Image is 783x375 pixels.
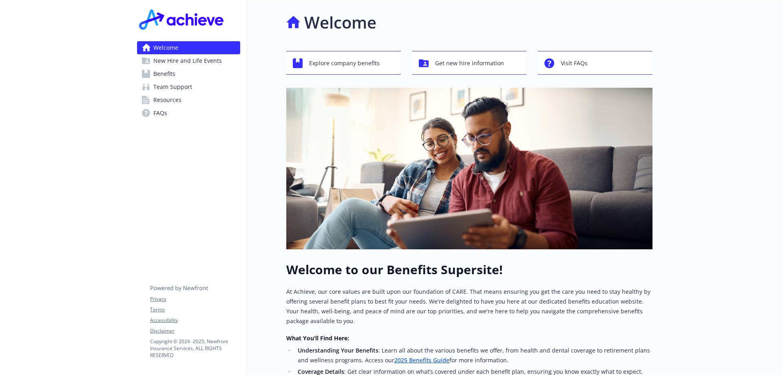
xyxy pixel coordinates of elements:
a: New Hire and Life Events [137,54,240,67]
strong: What You’ll Find Here: [286,334,349,342]
span: Team Support [153,80,192,93]
p: Copyright © 2024 - 2025 , Newfront Insurance Services, ALL RIGHTS RESERVED [150,338,240,359]
a: Benefits [137,67,240,80]
p: At Achieve, our core values are built upon our foundation of CARE. That means ensuring you get th... [286,287,652,326]
a: 2025 Benefits Guide [394,356,449,364]
button: Explore company benefits [286,51,401,75]
a: Privacy [150,295,240,303]
span: New Hire and Life Events [153,54,222,67]
a: Team Support [137,80,240,93]
a: Disclaimer [150,327,240,335]
button: Visit FAQs [538,51,652,75]
span: Welcome [153,41,178,54]
h1: Welcome to our Benefits Supersite! [286,262,652,277]
a: Resources [137,93,240,107]
span: Explore company benefits [309,55,380,71]
button: Get new hire information [412,51,527,75]
h1: Welcome [304,10,376,35]
span: Get new hire information [435,55,504,71]
span: Resources [153,93,181,107]
a: Accessibility [150,317,240,324]
a: FAQs [137,107,240,120]
li: : Learn all about the various benefits we offer, from health and dental coverage to retirement pl... [295,346,652,365]
a: Terms [150,306,240,313]
span: Visit FAQs [561,55,588,71]
span: FAQs [153,107,167,120]
span: Benefits [153,67,175,80]
strong: Understanding Your Benefits [298,346,378,354]
a: Welcome [137,41,240,54]
img: overview page banner [286,88,652,249]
